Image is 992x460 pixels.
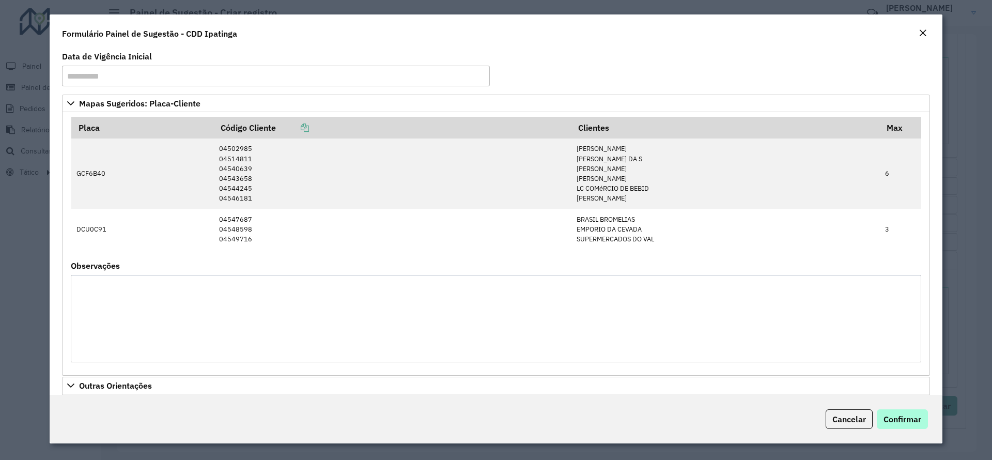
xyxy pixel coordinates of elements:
[880,139,921,209] td: 6
[919,29,927,37] em: Fechar
[832,414,866,424] span: Cancelar
[571,209,880,250] td: BRASIL BROMELIAS EMPORIO DA CEVADA SUPERMERCADOS DO VAL
[62,27,237,40] h4: Formulário Painel de Sugestão - CDD Ipatinga
[276,122,309,133] a: Copiar
[916,27,930,40] button: Close
[213,117,571,139] th: Código Cliente
[571,139,880,209] td: [PERSON_NAME] [PERSON_NAME] DA S [PERSON_NAME] [PERSON_NAME] LC COMéRCIO DE BEBID [PERSON_NAME]
[79,99,200,108] span: Mapas Sugeridos: Placa-Cliente
[877,409,928,429] button: Confirmar
[62,112,930,376] div: Mapas Sugeridos: Placa-Cliente
[884,414,921,424] span: Confirmar
[71,139,214,209] td: GCF6B40
[71,117,214,139] th: Placa
[62,377,930,394] a: Outras Orientações
[826,409,873,429] button: Cancelar
[62,50,152,63] label: Data de Vigência Inicial
[880,209,921,250] td: 3
[71,259,120,272] label: Observações
[62,95,930,112] a: Mapas Sugeridos: Placa-Cliente
[71,209,214,250] td: DCU0C91
[213,139,571,209] td: 04502985 04514811 04540639 04543658 04544245 04546181
[213,209,571,250] td: 04547687 04548598 04549716
[880,117,921,139] th: Max
[571,117,880,139] th: Clientes
[79,381,152,390] span: Outras Orientações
